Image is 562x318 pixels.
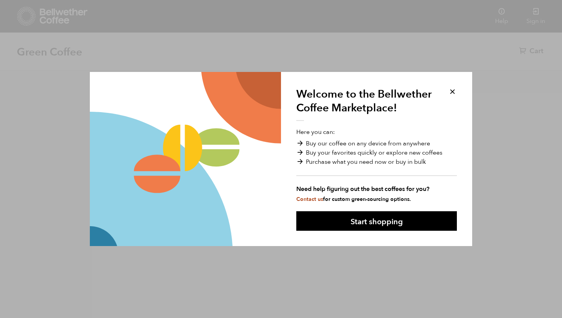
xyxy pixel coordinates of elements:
a: Contact us [296,196,323,203]
p: Here you can: [296,127,457,203]
h1: Welcome to the Bellwether Coffee Marketplace! [296,87,438,121]
small: for custom green-sourcing options. [296,196,411,203]
li: Buy our coffee on any device from anywhere [296,139,457,148]
button: Start shopping [296,211,457,231]
strong: Need help figuring out the best coffees for you? [296,184,457,194]
li: Buy your favorites quickly or explore new coffees [296,148,457,157]
li: Purchase what you need now or buy in bulk [296,157,457,166]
